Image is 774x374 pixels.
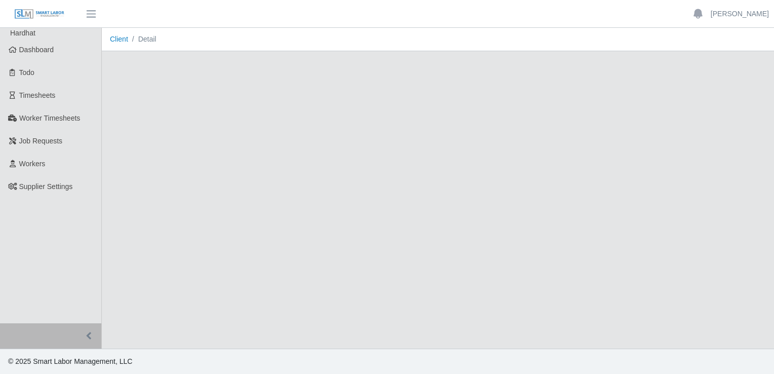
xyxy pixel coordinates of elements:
span: Workers [19,160,46,168]
a: [PERSON_NAME] [711,9,769,19]
li: Detail [128,34,157,45]
span: Job Requests [19,137,63,145]
span: © 2025 Smart Labor Management, LLC [8,357,132,365]
span: Hardhat [10,29,35,37]
span: Todo [19,68,34,77]
span: Timesheets [19,91,56,99]
span: Supplier Settings [19,182,73,191]
span: Dashboard [19,46,54,54]
img: SLM Logo [14,9,65,20]
span: Worker Timesheets [19,114,80,122]
a: Client [110,35,128,43]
